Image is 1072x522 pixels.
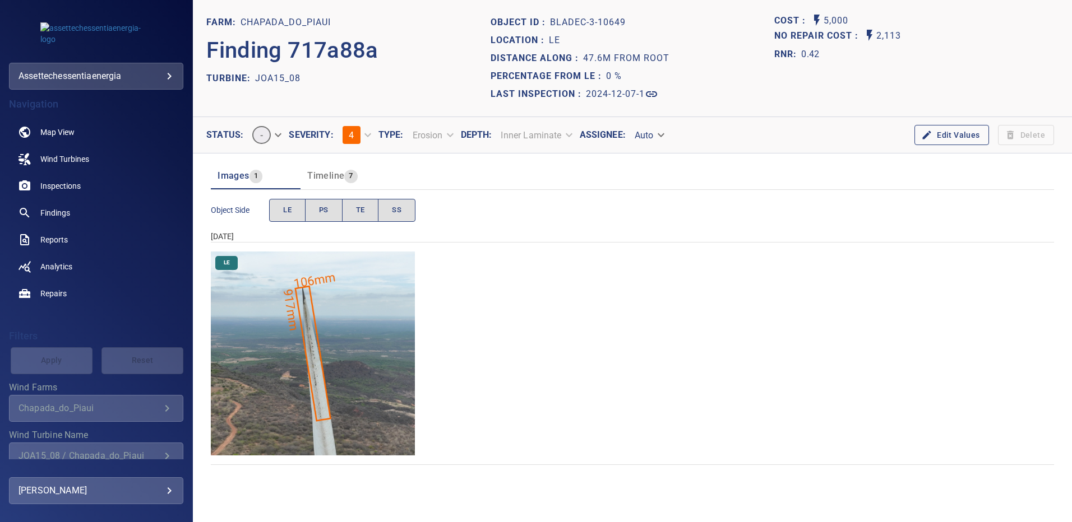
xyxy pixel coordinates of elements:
a: windturbines noActive [9,146,183,173]
span: The base labour and equipment costs to repair the finding. Does not include the loss of productio... [774,13,810,29]
p: Chapada_do_Piaui [241,16,331,29]
label: Type : [378,130,404,139]
p: JOA15_08 [255,72,301,85]
p: TURBINE: [206,72,255,85]
h4: Navigation [9,99,183,110]
p: Object ID : [491,16,550,29]
a: findings noActive [9,199,183,226]
label: Depth : [461,130,492,139]
a: map noActive [9,119,183,146]
button: TE [342,199,379,222]
p: FARM: [206,16,241,29]
div: 4 [334,122,378,148]
p: 0.42 [801,48,819,61]
span: Repairs [40,288,67,299]
a: analytics noActive [9,253,183,280]
p: 0 % [606,69,622,83]
span: Images [218,170,249,181]
h1: Cost : [774,16,810,26]
a: inspections noActive [9,173,183,199]
div: objectSide [269,199,415,222]
div: Wind Turbine Name [9,442,183,469]
span: PS [319,204,329,217]
span: - [253,130,270,141]
p: Location : [491,34,549,47]
div: JOA15_08 / Chapada_do_Piaui [19,450,160,461]
a: reports noActive [9,226,183,253]
span: 7 [344,170,357,183]
img: Chapada_do_Piaui/JOA15_08/2024-12-07-1/2024-12-07-3/image204wp204.jpg [211,251,415,455]
svg: Auto No Repair Cost [863,29,876,42]
span: LE [283,204,292,217]
div: Auto [626,125,672,145]
span: LE [217,259,237,267]
span: 1 [249,170,262,183]
p: Finding 717a88a [206,34,378,67]
div: Chapada_do_Piaui [19,403,160,413]
div: Inner Laminate [492,125,579,145]
p: 2,113 [876,29,901,44]
button: LE [269,199,306,222]
span: Reports [40,234,68,245]
h1: RNR: [774,48,801,61]
div: Erosion [404,125,461,145]
p: Percentage from LE : [491,69,606,83]
h4: Filters [9,330,183,342]
p: bladeC-3-10649 [550,16,626,29]
button: Edit Values [914,125,988,146]
img: assettechessentiaenergia-logo [40,22,153,45]
span: SS [392,204,401,217]
span: Object Side [211,204,269,216]
svg: Auto Cost [810,13,824,27]
div: assettechessentiaenergia [9,63,183,90]
span: Inspections [40,180,81,192]
label: Status : [206,130,243,139]
h1: No Repair Cost : [774,31,863,41]
label: Wind Farms [9,383,183,392]
div: [PERSON_NAME] [19,482,174,500]
p: LE [549,34,560,47]
p: 5,000 [824,13,848,29]
div: [DATE] [211,231,1054,242]
label: Assignee : [580,130,626,139]
div: assettechessentiaenergia [19,67,174,85]
span: Timeline [307,170,344,181]
label: Wind Turbine Name [9,431,183,440]
button: PS [305,199,343,222]
span: 4 [349,130,354,141]
div: - [243,122,289,148]
a: repairs noActive [9,280,183,307]
span: Map View [40,127,75,138]
span: Findings [40,207,70,218]
span: Analytics [40,261,72,272]
p: Distance along : [491,52,583,65]
p: 47.6m from root [583,52,669,65]
label: Severity : [289,130,333,139]
span: Projected additional costs incurred by waiting 1 year to repair. This is a function of possible i... [774,29,863,44]
button: SS [378,199,415,222]
span: The ratio of the additional incurred cost of repair in 1 year and the cost of repairing today. Fi... [774,45,819,63]
a: 2024-12-07-1 [586,87,658,101]
span: Wind Turbines [40,153,89,165]
p: 2024-12-07-1 [586,87,645,101]
div: Wind Farms [9,395,183,422]
p: Last Inspection : [491,87,586,101]
span: TE [356,204,365,217]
